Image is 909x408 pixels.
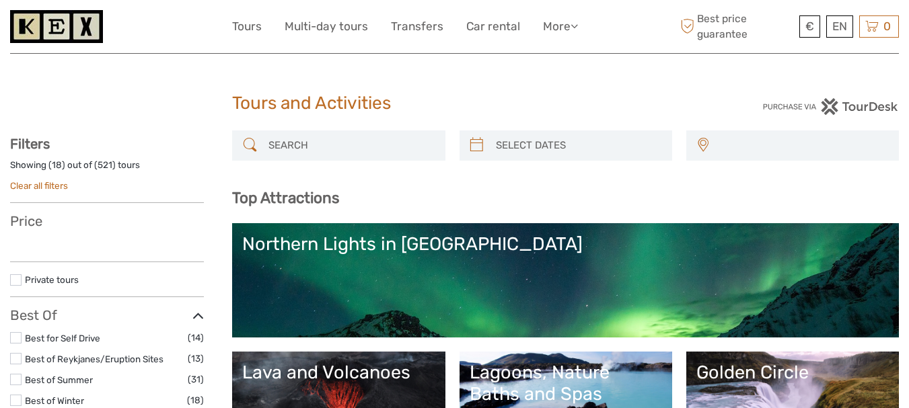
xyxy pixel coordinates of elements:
a: Car rental [466,17,520,36]
strong: Filters [10,136,50,152]
div: Golden Circle [696,362,889,383]
span: (31) [188,372,204,387]
b: Top Attractions [232,189,339,207]
div: EN [826,15,853,38]
label: 521 [98,159,112,171]
img: 1261-44dab5bb-39f8-40da-b0c2-4d9fce00897c_logo_small.jpg [10,10,103,43]
span: Best price guarantee [677,11,796,41]
a: Northern Lights in [GEOGRAPHIC_DATA] [242,233,889,327]
a: Best of Winter [25,395,84,406]
a: Best of Summer [25,374,93,385]
a: Best of Reykjanes/Eruption Sites [25,354,163,364]
img: PurchaseViaTourDesk.png [762,98,899,115]
a: Clear all filters [10,180,68,191]
span: (13) [188,351,204,366]
input: SELECT DATES [490,134,665,157]
label: 18 [52,159,62,171]
div: Showing ( ) out of ( ) tours [10,159,204,179]
a: Transfers [391,17,443,36]
span: (14) [188,330,204,345]
a: More [543,17,578,36]
a: Best for Self Drive [25,333,100,343]
div: Lava and Volcanoes [242,362,435,383]
div: Northern Lights in [GEOGRAPHIC_DATA] [242,233,889,255]
h3: Price [10,213,204,229]
h3: Best Of [10,307,204,323]
span: € [805,19,814,33]
h1: Tours and Activities [232,93,677,114]
div: Lagoons, Nature Baths and Spas [470,362,662,405]
a: Multi-day tours [285,17,368,36]
a: Tours [232,17,262,36]
span: 0 [881,19,893,33]
a: Private tours [25,274,79,285]
span: (18) [187,393,204,408]
input: SEARCH [263,134,438,157]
